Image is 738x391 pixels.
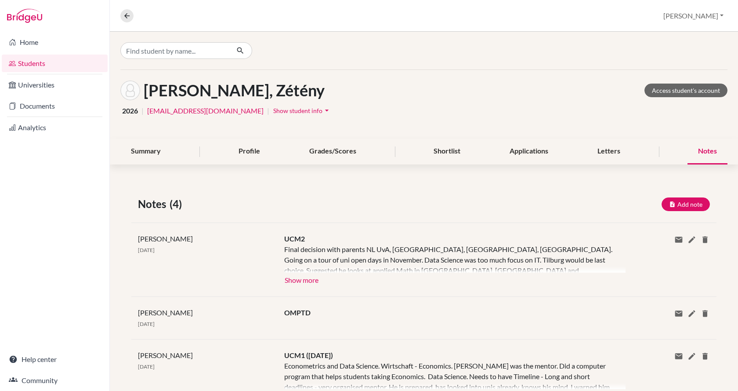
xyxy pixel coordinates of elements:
[284,351,333,359] span: UCM1 ([DATE])
[273,104,332,117] button: Show student infoarrow_drop_down
[2,351,108,368] a: Help center
[322,106,331,115] i: arrow_drop_down
[273,107,322,114] span: Show student info
[138,308,193,317] span: [PERSON_NAME]
[144,81,325,100] h1: [PERSON_NAME], Zétény
[120,42,229,59] input: Find student by name...
[2,55,108,72] a: Students
[138,196,170,212] span: Notes
[662,197,710,211] button: Add note
[687,139,727,164] div: Notes
[499,139,559,164] div: Applications
[299,139,367,164] div: Grades/Scores
[138,321,155,327] span: [DATE]
[644,84,727,97] a: Access student's account
[7,9,42,23] img: Bridge-U
[138,363,155,370] span: [DATE]
[147,106,264,116] a: [EMAIL_ADDRESS][DOMAIN_NAME]
[120,80,140,100] img: Zétény Szabó's avatar
[141,106,144,116] span: |
[423,139,471,164] div: Shortlist
[228,139,271,164] div: Profile
[120,139,171,164] div: Summary
[138,351,193,359] span: [PERSON_NAME]
[659,7,727,24] button: [PERSON_NAME]
[2,33,108,51] a: Home
[284,308,311,317] span: OMPTD
[587,139,631,164] div: Letters
[138,247,155,253] span: [DATE]
[284,273,319,286] button: Show more
[2,76,108,94] a: Universities
[284,361,612,389] div: Econometrics and Data Science. Wirtschaft - Economics. [PERSON_NAME] was the mentor. Did a comput...
[267,106,269,116] span: |
[2,372,108,389] a: Community
[170,196,185,212] span: (4)
[2,97,108,115] a: Documents
[122,106,138,116] span: 2026
[2,119,108,136] a: Analytics
[284,234,305,243] span: UCM2
[284,244,612,273] div: Final decision with parents NL UvA, [GEOGRAPHIC_DATA], [GEOGRAPHIC_DATA], [GEOGRAPHIC_DATA]. Goin...
[138,234,193,243] span: [PERSON_NAME]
